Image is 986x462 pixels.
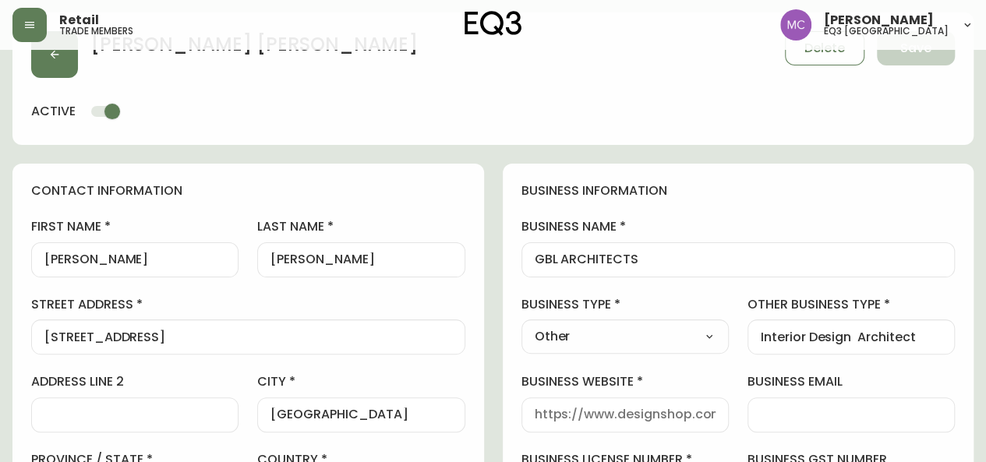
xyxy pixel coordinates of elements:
[59,14,99,26] span: Retail
[780,9,811,41] img: 6dbdb61c5655a9a555815750a11666cc
[747,296,955,313] label: other business type
[31,103,76,120] h4: active
[257,218,465,235] label: last name
[535,407,716,422] input: https://www.designshop.com
[465,11,522,36] img: logo
[521,373,729,390] label: business website
[521,296,729,313] label: business type
[31,373,239,390] label: address line 2
[59,26,133,36] h5: trade members
[824,14,934,26] span: [PERSON_NAME]
[521,218,956,235] label: business name
[31,296,465,313] label: street address
[521,182,956,199] h4: business information
[257,373,465,390] label: city
[747,373,955,390] label: business email
[31,182,465,199] h4: contact information
[824,26,949,36] h5: eq3 [GEOGRAPHIC_DATA]
[31,218,239,235] label: first name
